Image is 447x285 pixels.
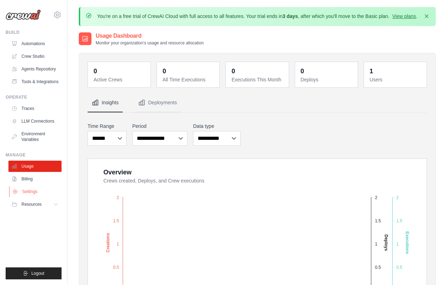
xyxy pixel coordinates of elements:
label: Data type [193,123,241,130]
strong: 3 days [282,13,298,19]
div: 1 [370,66,373,76]
tspan: 0.5 [396,265,402,270]
dt: Users [370,76,422,83]
a: Agents Repository [8,63,62,75]
div: 0 [231,66,235,76]
a: Usage [8,161,62,172]
a: Crew Studio [8,51,62,62]
tspan: 0.5 [113,265,119,270]
img: Logo [6,10,41,20]
p: You're on a free trial of CrewAI Cloud with full access to all features. Your trial ends in , aft... [97,13,417,20]
dt: Deploys [301,76,353,83]
tspan: 1.5 [113,218,119,223]
a: Automations [8,38,62,49]
h2: Usage Dashboard [96,32,204,40]
button: Deployments [134,93,181,112]
button: Resources [8,199,62,210]
dt: Crews created, Deploys, and Crew executions [103,177,418,184]
dt: Executions This Month [231,76,284,83]
tspan: 1 [396,242,399,247]
dt: All Time Executions [162,76,215,83]
a: Environment Variables [8,128,62,145]
span: Resources [21,202,41,207]
label: Time Range [88,123,127,130]
div: Build [6,30,62,35]
div: Manage [6,152,62,158]
a: Settings [9,186,62,197]
tspan: 2 [375,195,377,200]
a: Traces [8,103,62,114]
div: 0 [301,66,304,76]
tspan: 1.5 [396,218,402,223]
p: Monitor your organization's usage and resource allocation [96,40,204,46]
a: View plans [392,13,416,19]
tspan: 1.5 [375,218,381,223]
a: LLM Connections [8,116,62,127]
text: Executions [405,231,410,254]
div: 0 [162,66,166,76]
span: Logout [31,271,44,276]
text: Deploys [384,235,389,251]
text: Creations [106,233,110,253]
div: Operate [6,94,62,100]
tspan: 1 [117,242,119,247]
div: Overview [103,167,132,177]
div: 0 [94,66,97,76]
tspan: 2 [117,195,119,200]
nav: Tabs [88,93,427,112]
button: Insights [88,93,123,112]
label: Period [132,123,187,130]
a: Tools & Integrations [8,76,62,87]
button: Logout [6,267,62,279]
a: Billing [8,173,62,185]
tspan: 2 [396,195,399,200]
tspan: 1 [375,242,377,247]
dt: Active Crews [94,76,146,83]
tspan: 0.5 [375,265,381,270]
